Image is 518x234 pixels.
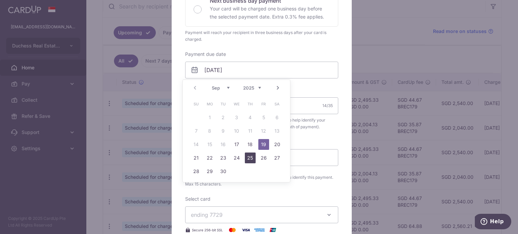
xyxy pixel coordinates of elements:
a: 29 [204,166,215,177]
img: UnionPay [266,226,280,234]
div: 14/35 [322,102,333,109]
a: 27 [272,153,283,163]
a: 20 [272,139,283,150]
span: Secure 256-bit SSL [192,227,223,233]
a: 19 [258,139,269,150]
input: DD / MM / YYYY [185,62,338,78]
img: Visa [239,226,253,234]
span: Wednesday [231,99,242,109]
div: Payment will reach your recipient in three business days after your card is charged. [185,29,338,43]
span: Saturday [272,99,283,109]
a: 28 [191,166,202,177]
p: Your card will be charged one business day before the selected payment date. Extra 0.3% fee applies. [210,5,330,21]
button: ending 7729 [185,206,338,223]
a: 22 [204,153,215,163]
img: American Express [253,226,266,234]
a: 21 [191,153,202,163]
a: 26 [258,153,269,163]
label: Payment due date [185,51,226,58]
a: 24 [231,153,242,163]
iframe: Opens a widget where you can find more information [475,214,511,231]
label: Select card [185,196,210,202]
a: Next [274,84,282,92]
a: 18 [245,139,256,150]
a: 25 [245,153,256,163]
span: Monday [204,99,215,109]
a: 23 [218,153,229,163]
span: Tuesday [218,99,229,109]
span: ending 7729 [191,211,223,218]
a: 30 [218,166,229,177]
img: Mastercard [226,226,239,234]
span: Thursday [245,99,256,109]
a: 17 [231,139,242,150]
span: Sunday [191,99,202,109]
span: Friday [258,99,269,109]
